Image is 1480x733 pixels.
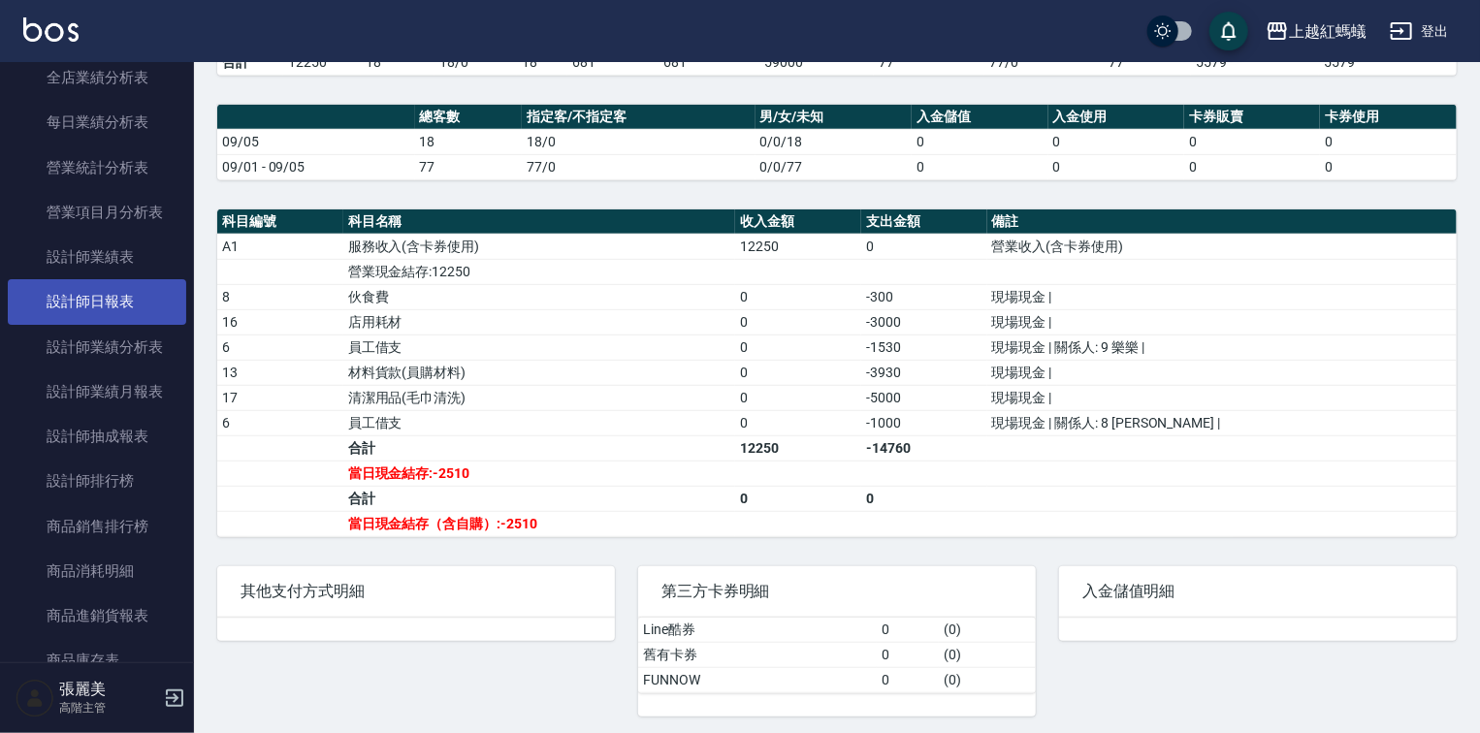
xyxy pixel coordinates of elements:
td: 18/0 [522,129,755,154]
td: 現場現金 | [987,360,1457,385]
td: A1 [217,234,343,259]
td: 6 [217,410,343,435]
td: 0 [1320,154,1457,179]
a: 設計師日報表 [8,279,186,324]
td: 0 [877,618,939,643]
td: -5000 [861,385,987,410]
td: 現場現金 | [987,385,1457,410]
td: 18 [361,49,434,75]
p: 高階主管 [59,699,158,717]
td: 0 [735,284,861,309]
td: 0 [912,154,1047,179]
img: Logo [23,17,79,42]
td: 6 [217,335,343,360]
td: 681 [659,49,759,75]
td: 合計 [343,435,736,461]
td: 當日現金結存（含自購）:-2510 [343,511,736,536]
th: 總客數 [415,105,523,130]
td: ( 0 ) [939,618,1036,643]
td: 伙食費 [343,284,736,309]
td: 營業收入(含卡券使用) [987,234,1457,259]
td: 17 [217,385,343,410]
td: 5579 [1319,49,1457,75]
td: 0 [1048,129,1184,154]
td: 合計 [217,49,283,75]
td: 0 [735,309,861,335]
button: 上越紅螞蟻 [1258,12,1374,51]
td: 現場現金 | 關係人: 8 [PERSON_NAME] | [987,410,1457,435]
th: 入金使用 [1048,105,1184,130]
td: 59000 [759,49,874,75]
td: 18 [415,129,523,154]
a: 全店業績分析表 [8,55,186,100]
td: 0 [735,335,861,360]
td: 0 [1184,129,1320,154]
td: 當日現金結存:-2510 [343,461,736,486]
th: 指定客/不指定客 [522,105,755,130]
td: 77 [415,154,523,179]
td: 0 [1048,154,1184,179]
th: 男/女/未知 [756,105,913,130]
td: 12250 [735,435,861,461]
td: 0/0/77 [756,154,913,179]
td: 09/05 [217,129,415,154]
table: a dense table [217,209,1457,537]
a: 設計師抽成報表 [8,414,186,459]
table: a dense table [217,105,1457,180]
td: -3930 [861,360,987,385]
img: Person [16,679,54,717]
td: 16 [217,309,343,335]
h5: 張麗美 [59,680,158,699]
td: 合計 [343,486,736,511]
td: 服務收入(含卡券使用) [343,234,736,259]
td: 77 [1104,49,1191,75]
table: a dense table [638,618,1036,693]
td: 現場現金 | [987,309,1457,335]
td: 0 [877,642,939,667]
th: 支出金額 [861,209,987,235]
td: 舊有卡券 [638,642,877,667]
a: 設計師業績表 [8,235,186,279]
td: 18 [517,49,567,75]
span: 其他支付方式明細 [241,582,592,601]
td: Line酷券 [638,618,877,643]
td: 0 [1184,154,1320,179]
td: 清潔用品(毛巾清洗) [343,385,736,410]
th: 科目名稱 [343,209,736,235]
a: 營業項目月分析表 [8,190,186,235]
td: 營業現金結存:12250 [343,259,736,284]
span: 入金儲值明細 [1082,582,1433,601]
a: 商品進銷貨報表 [8,593,186,638]
td: 18/0 [434,49,517,75]
a: 商品庫存表 [8,638,186,683]
td: 員工借支 [343,410,736,435]
td: 0 [735,486,861,511]
th: 卡券使用 [1320,105,1457,130]
td: 0 [735,410,861,435]
a: 商品消耗明細 [8,549,186,593]
td: -1530 [861,335,987,360]
td: 0 [735,360,861,385]
td: 店用耗材 [343,309,736,335]
div: 上越紅螞蟻 [1289,19,1367,44]
td: 13 [217,360,343,385]
td: ( 0 ) [939,667,1036,692]
span: 第三方卡券明細 [661,582,1013,601]
td: 0 [912,129,1047,154]
a: 商品銷售排行榜 [8,504,186,549]
a: 設計師排行榜 [8,459,186,503]
td: 0 [861,486,987,511]
td: 5579 [1191,49,1319,75]
td: 77 [874,49,984,75]
td: 現場現金 | 關係人: 9 樂樂 | [987,335,1457,360]
td: -14760 [861,435,987,461]
a: 設計師業績分析表 [8,325,186,369]
td: 0 [1320,129,1457,154]
td: 681 [567,49,659,75]
td: FUNNOW [638,667,877,692]
td: -300 [861,284,987,309]
td: ( 0 ) [939,642,1036,667]
th: 入金儲值 [912,105,1047,130]
td: -1000 [861,410,987,435]
td: -3000 [861,309,987,335]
